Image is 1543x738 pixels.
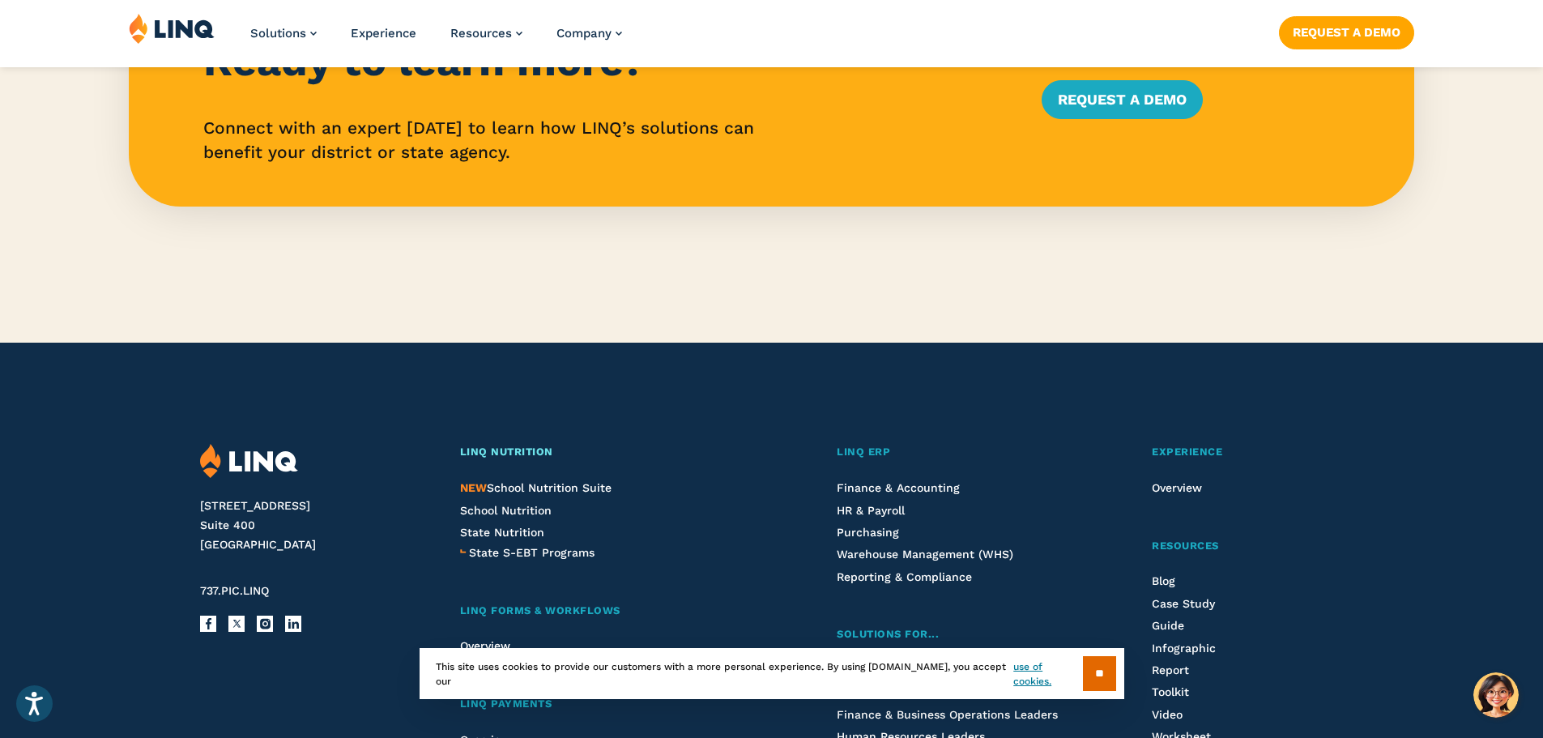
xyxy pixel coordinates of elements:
a: Case Study [1152,597,1215,610]
a: Warehouse Management (WHS) [837,548,1013,561]
a: Resources [1152,538,1342,555]
a: Blog [1152,574,1175,587]
a: LINQ Forms & Workflows [460,603,752,620]
nav: Primary Navigation [250,13,622,66]
address: [STREET_ADDRESS] Suite 400 [GEOGRAPHIC_DATA] [200,497,421,554]
a: LinkedIn [285,616,301,632]
a: Request a Demo [1279,16,1414,49]
span: 737.PIC.LINQ [200,584,269,597]
a: X [228,616,245,632]
span: Resources [450,26,512,41]
a: Instagram [257,616,273,632]
a: Purchasing [837,526,899,539]
a: Resources [450,26,522,41]
a: NEWSchool Nutrition Suite [460,481,612,494]
a: Solutions [250,26,317,41]
a: LINQ ERP [837,444,1067,461]
a: HR & Payroll [837,504,905,517]
span: State S-EBT Programs [469,546,595,559]
span: Resources [1152,540,1219,552]
span: Solutions [250,26,306,41]
span: LINQ Forms & Workflows [460,604,620,616]
a: Experience [351,26,416,41]
span: NEW [460,481,487,494]
button: Hello, have a question? Let’s chat. [1473,672,1519,718]
a: Request a Demo [1042,80,1203,119]
a: Facebook [200,616,216,632]
span: LINQ Nutrition [460,446,553,458]
a: School Nutrition [460,504,552,517]
a: Experience [1152,444,1342,461]
p: Connect with an expert [DATE] to learn how LINQ’s solutions can benefit your district or state ag... [203,116,1002,164]
span: Company [556,26,612,41]
img: LINQ | K‑12 Software [129,13,215,44]
nav: Button Navigation [1279,13,1414,49]
img: LINQ | K‑12 Software [200,444,298,479]
a: Company [556,26,622,41]
a: LINQ Nutrition [460,444,752,461]
span: School Nutrition Suite [460,481,612,494]
a: Reporting & Compliance [837,570,972,583]
a: use of cookies. [1013,659,1082,689]
a: State Nutrition [460,526,544,539]
a: Infographic [1152,642,1216,655]
a: Report [1152,663,1189,676]
a: Finance & Accounting [837,481,960,494]
a: Guide [1152,619,1184,632]
span: Experience [1152,446,1222,458]
a: Overview [460,639,510,652]
a: State S-EBT Programs [469,544,595,561]
div: This site uses cookies to provide our customers with a more personal experience. By using [DOMAIN... [420,648,1124,699]
a: Overview [1152,481,1202,494]
span: LINQ ERP [837,446,890,458]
